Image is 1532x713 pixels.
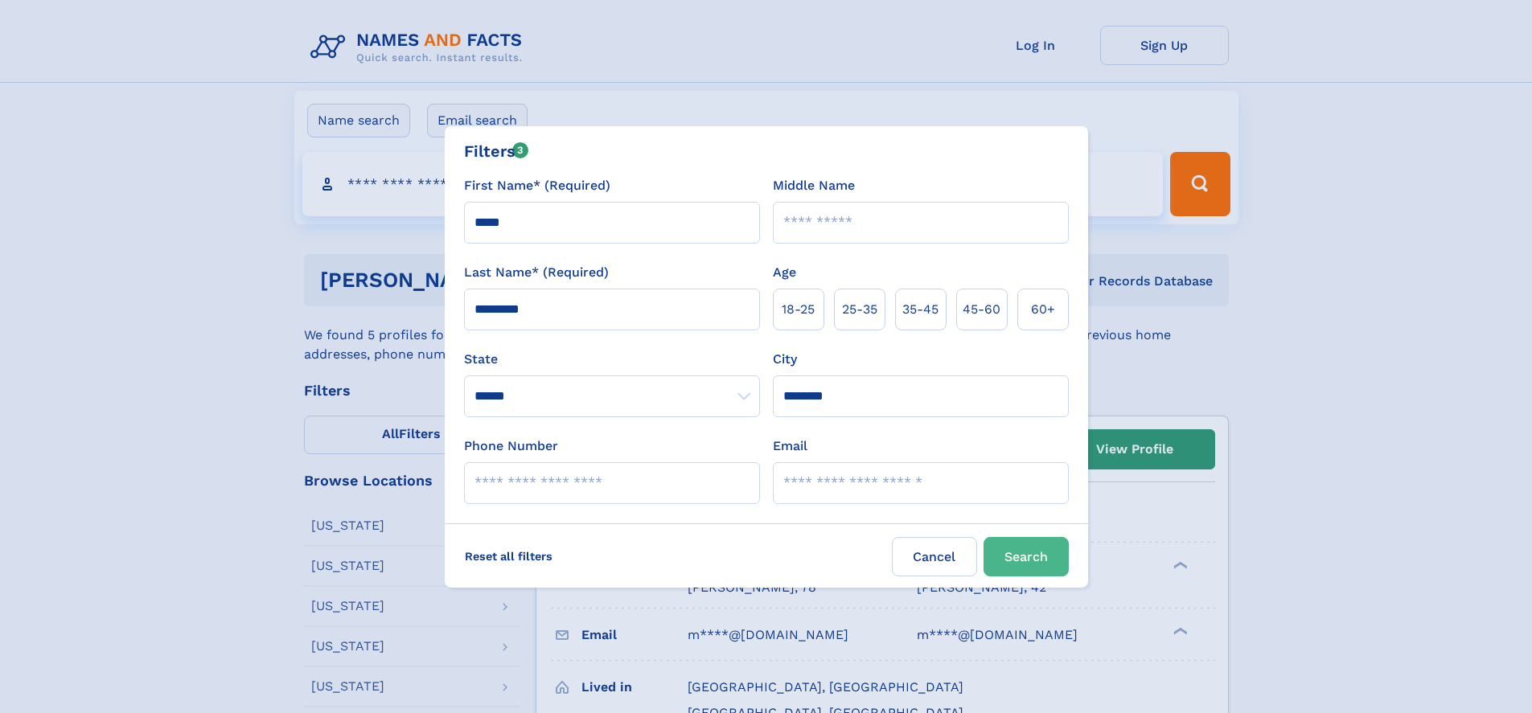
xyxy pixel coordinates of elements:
span: 25‑35 [842,300,877,319]
label: First Name* (Required) [464,176,610,195]
label: Cancel [892,537,977,576]
span: 45‑60 [963,300,1000,319]
label: Middle Name [773,176,855,195]
label: Email [773,436,807,456]
label: City [773,350,797,369]
label: Last Name* (Required) [464,263,609,282]
label: Phone Number [464,436,558,456]
div: Filters [464,139,529,163]
label: State [464,350,760,369]
button: Search [984,537,1069,576]
span: 60+ [1031,300,1055,319]
span: 18‑25 [782,300,815,319]
label: Age [773,263,796,282]
span: 35‑45 [902,300,939,319]
label: Reset all filters [454,537,563,576]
